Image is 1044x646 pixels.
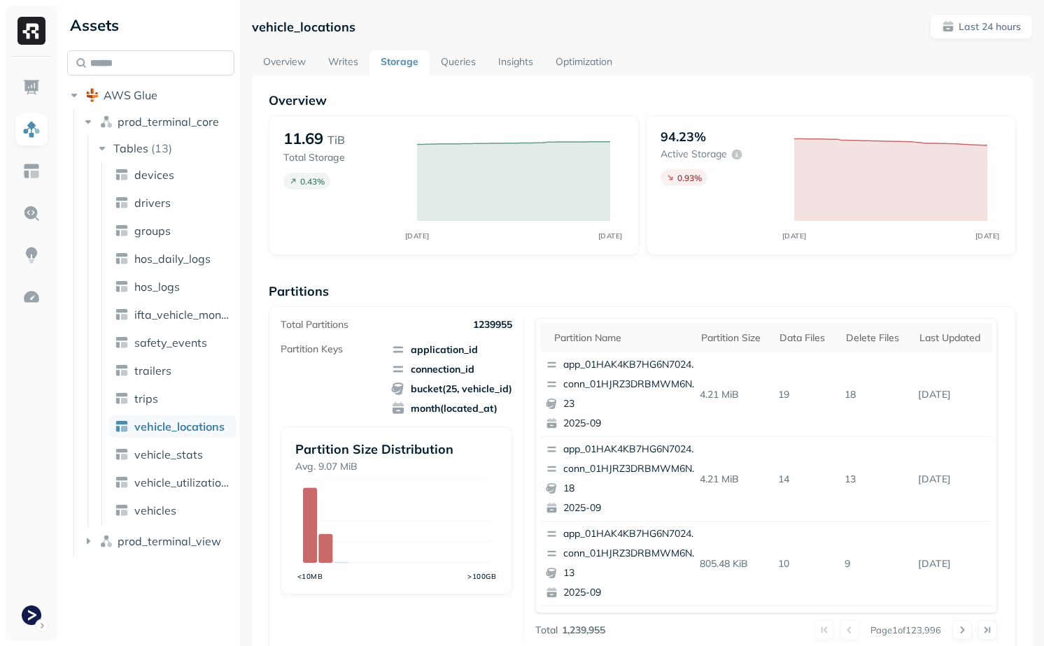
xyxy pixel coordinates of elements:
[269,92,1016,108] p: Overview
[104,88,157,102] span: AWS Glue
[317,50,369,76] a: Writes
[780,331,832,345] div: Data Files
[540,352,705,436] button: app_01HAK4KB7HG6N7024210G3S8D5conn_01HJRZ3DRBMWM6N5QY9XZZBVZ3232025-09
[563,547,699,561] p: conn_01HJRZ3DRBMWM6N5QY9XZZBVZ3
[540,437,705,521] button: app_01HAK4KB7HG6N7024210G3S8D5conn_01HJRZ3DRBMWM6N5QY9XZZBVZ3182025-09
[113,141,148,155] span: Tables
[134,475,231,489] span: vehicle_utilization_day
[115,224,129,238] img: table
[563,586,699,600] p: 2025-09
[473,318,512,331] p: 1239955
[773,552,839,576] p: 10
[109,359,237,382] a: trailers
[115,475,129,489] img: table
[115,503,129,517] img: table
[283,129,323,148] p: 11.69
[281,343,343,356] p: Partition Keys
[115,168,129,182] img: table
[563,501,699,515] p: 2025-09
[134,392,158,405] span: trips
[109,415,237,438] a: vehicle_locations
[22,162,41,180] img: Asset Explorer
[67,84,234,106] button: AWS Glue
[391,362,512,376] span: connection_id
[252,19,355,35] p: vehicle_locations
[563,566,699,580] p: 13
[912,382,992,407] p: Sep 13, 2025
[677,173,702,183] p: 0.93 %
[404,231,429,241] tspan: [DATE]
[22,605,41,625] img: Terminal
[134,308,231,322] span: ifta_vehicle_months
[115,364,129,378] img: table
[487,50,544,76] a: Insights
[369,50,430,76] a: Storage
[327,131,345,148] p: TiB
[17,17,45,45] img: Ryft
[701,331,766,345] div: Partition size
[81,530,235,552] button: prod_terminal_view
[99,115,113,129] img: namespace
[109,387,237,410] a: trips
[109,192,237,214] a: drivers
[870,624,941,636] p: Page 1 of 123,996
[563,462,699,476] p: conn_01HJRZ3DRBMWM6N5QY9XZZBVZ3
[115,419,129,433] img: table
[930,14,1033,39] button: Last 24 hours
[839,382,912,407] p: 18
[563,527,699,541] p: app_01HAK4KB7HG6N7024210G3S8D5
[391,401,512,415] span: month(located_at)
[283,151,402,164] p: Total Storage
[115,336,129,350] img: table
[563,482,699,496] p: 18
[694,552,773,576] p: 805.48 KiB
[563,397,699,411] p: 23
[134,280,180,294] span: hos_logs
[281,318,348,331] p: Total Partitions
[535,624,558,637] p: Total
[115,196,129,210] img: table
[99,534,113,548] img: namespace
[151,141,172,155] p: ( 13 )
[109,220,237,242] a: groups
[118,534,221,548] span: prod_terminal_view
[554,331,687,345] div: Partition name
[95,137,236,159] button: Tables(13)
[109,471,237,494] a: vehicle_utilization_day
[544,50,623,76] a: Optimization
[109,443,237,466] a: vehicle_stats
[115,308,129,322] img: table
[295,460,497,473] p: Avg. 9.07 MiB
[115,280,129,294] img: table
[134,168,174,182] span: devices
[252,50,317,76] a: Overview
[115,447,129,461] img: table
[22,204,41,222] img: Query Explorer
[912,467,992,491] p: Sep 13, 2025
[975,231,999,241] tspan: [DATE]
[22,246,41,264] img: Insights
[773,467,839,491] p: 14
[269,283,1016,299] p: Partitions
[563,417,699,431] p: 2025-09
[563,378,699,392] p: conn_01HJRZ3DRBMWM6N5QY9XZZBVZ3
[782,231,806,241] tspan: [DATE]
[109,331,237,354] a: safety_events
[81,110,235,133] button: prod_terminal_core
[118,115,219,129] span: prod_terminal_core
[300,176,325,187] p: 0.43 %
[22,120,41,138] img: Assets
[563,358,699,372] p: app_01HAK4KB7HG6N7024210G3S8D5
[134,196,171,210] span: drivers
[563,443,699,457] p: app_01HAK4KB7HG6N7024210G3S8D5
[430,50,487,76] a: Queries
[694,467,773,491] p: 4.21 MiB
[912,552,992,576] p: Sep 13, 2025
[391,343,512,357] span: application_id
[115,392,129,405] img: table
[134,364,171,378] span: trailers
[134,336,207,350] span: safety_events
[661,129,706,145] p: 94.23%
[919,331,985,345] div: Last updated
[115,252,129,266] img: table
